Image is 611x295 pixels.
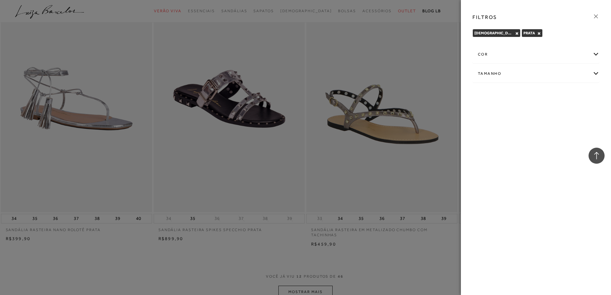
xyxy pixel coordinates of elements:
[473,46,599,63] div: cor
[537,31,541,36] button: PRATA Close
[523,31,535,35] span: PRATA
[474,31,516,35] span: [DEMOGRAPHIC_DATA]
[473,65,599,82] div: Tamanho
[515,31,519,36] button: Rasteira Close
[472,13,497,21] h3: FILTROS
